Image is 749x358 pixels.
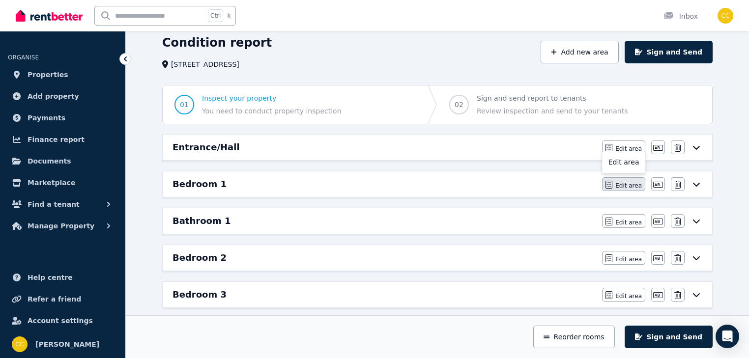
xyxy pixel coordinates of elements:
button: Edit area [602,214,645,228]
span: Manage Property [28,220,94,232]
span: 02 [455,100,463,110]
a: Properties [8,65,117,84]
span: Edit area [615,255,642,263]
span: Marketplace [28,177,75,189]
h6: Bedroom 2 [173,251,227,265]
a: Payments [8,108,117,128]
span: Ctrl [208,9,223,22]
button: Find a tenant [8,194,117,214]
span: Edit area [615,292,642,300]
button: Reorder rooms [533,326,614,348]
span: 01 [180,100,189,110]
button: Sign and Send [625,41,713,63]
div: Inbox [663,11,698,21]
div: Edit area [602,151,646,173]
button: Edit area [602,177,645,191]
a: Help centre [8,268,117,287]
h6: Entrance/Hall [173,140,240,154]
button: Edit area [602,288,645,302]
a: Refer a friend [8,289,117,309]
button: Edit area [602,251,645,265]
button: Add new area [541,41,618,63]
a: Account settings [8,311,117,330]
span: Review inspection and send to your tenants [477,106,628,116]
span: Find a tenant [28,198,80,210]
span: Edit area [615,182,642,190]
h6: Bedroom 1 [173,177,227,191]
span: k [227,12,230,20]
a: Marketplace [8,173,117,193]
span: Properties [28,69,68,81]
span: Refer a friend [28,293,81,305]
h1: Condition report [162,35,272,51]
nav: Progress [162,85,713,124]
button: Edit area [602,140,645,154]
a: Add property [8,86,117,106]
span: Sign and send report to tenants [477,93,628,103]
button: Sign and Send [625,326,713,348]
span: Account settings [28,315,93,327]
a: Documents [8,151,117,171]
span: Documents [28,155,71,167]
span: Edit area [615,219,642,226]
h6: Bathroom 1 [173,214,230,228]
span: [STREET_ADDRESS] [171,59,239,69]
span: Finance report [28,134,85,145]
span: Edit area [615,145,642,153]
img: Charles Chaaya [12,336,28,352]
img: RentBetter [16,8,83,23]
a: Finance report [8,130,117,149]
span: [PERSON_NAME] [35,338,99,350]
h6: Bedroom 3 [173,288,227,302]
span: ORGANISE [8,54,39,61]
span: You need to conduct property inspection [202,106,342,116]
img: Charles Chaaya [718,8,733,24]
div: Open Intercom Messenger [716,325,739,348]
span: Payments [28,112,65,124]
button: Manage Property [8,216,117,236]
span: Add property [28,90,79,102]
span: Help centre [28,272,73,283]
span: Inspect your property [202,93,342,103]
